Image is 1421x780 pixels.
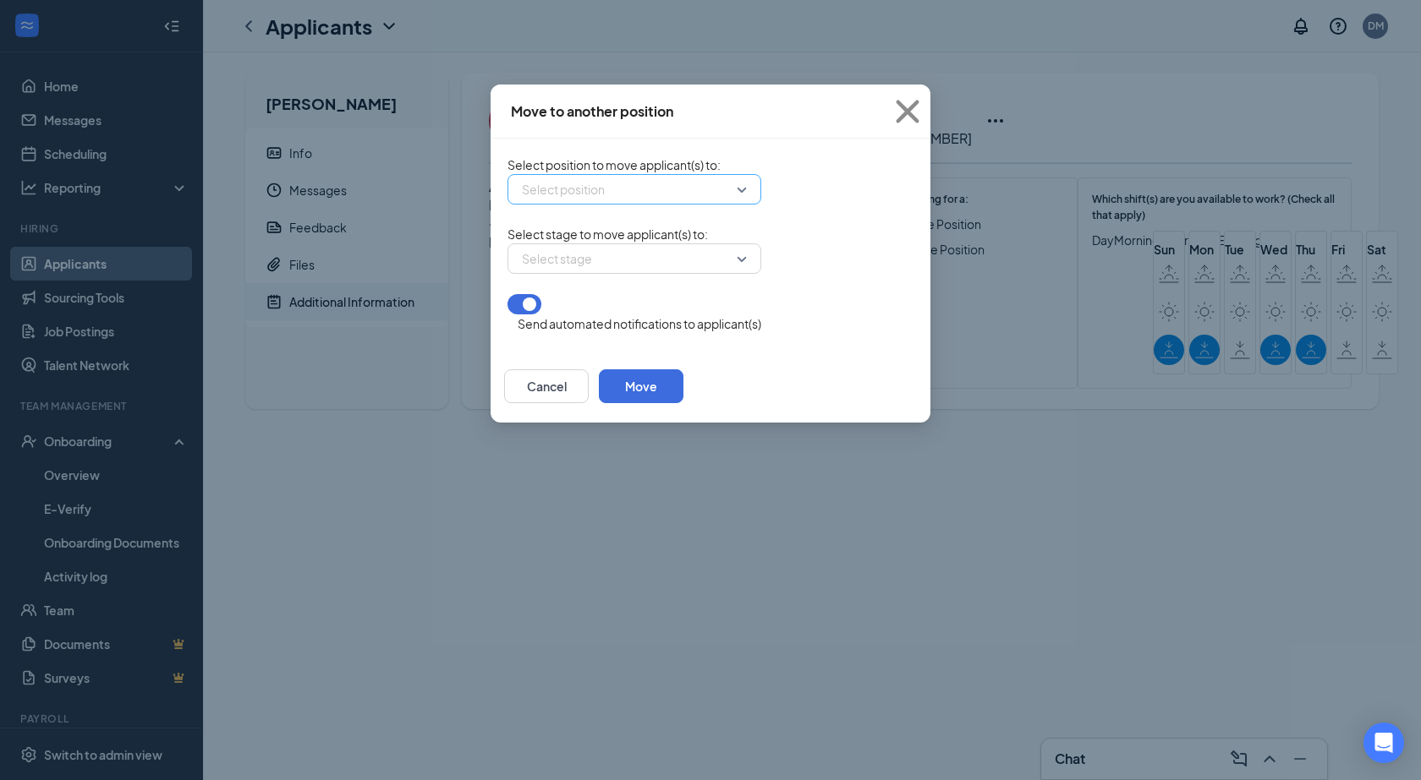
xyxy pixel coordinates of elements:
[504,369,589,403] button: Cancel
[1363,723,1404,763] div: Open Intercom Messenger
[507,157,721,172] span: Select position to move applicant(s) to :
[507,226,708,242] span: Select stage to move applicant(s) to :
[599,369,683,403] button: Move
[518,316,761,331] span: Send automated notifications to applicant(s)
[511,102,673,121] div: Move to another position
[885,85,930,139] button: Close
[885,89,930,134] svg: Cross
